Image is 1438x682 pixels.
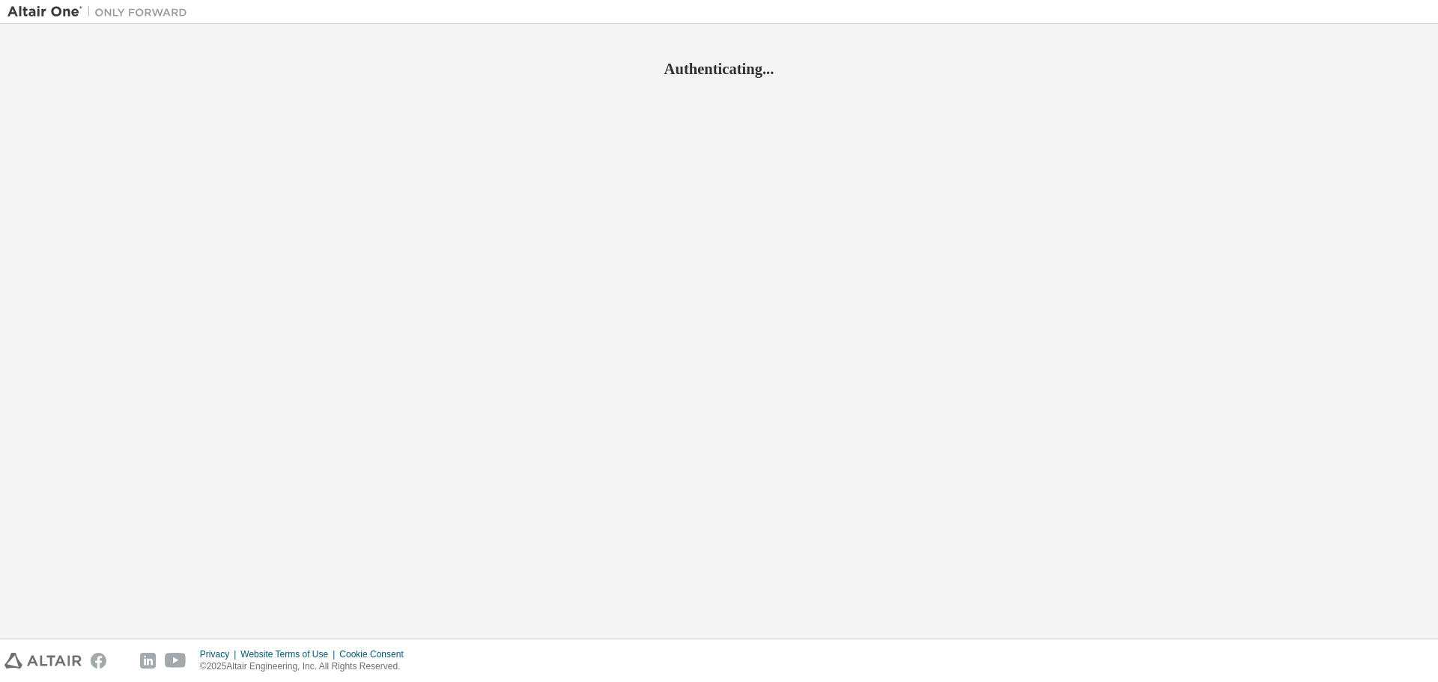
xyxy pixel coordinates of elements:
[240,648,339,660] div: Website Terms of Use
[165,653,186,669] img: youtube.svg
[7,4,195,19] img: Altair One
[140,653,156,669] img: linkedin.svg
[200,660,413,673] p: © 2025 Altair Engineering, Inc. All Rights Reserved.
[7,59,1431,79] h2: Authenticating...
[4,653,82,669] img: altair_logo.svg
[339,648,412,660] div: Cookie Consent
[200,648,240,660] div: Privacy
[91,653,106,669] img: facebook.svg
